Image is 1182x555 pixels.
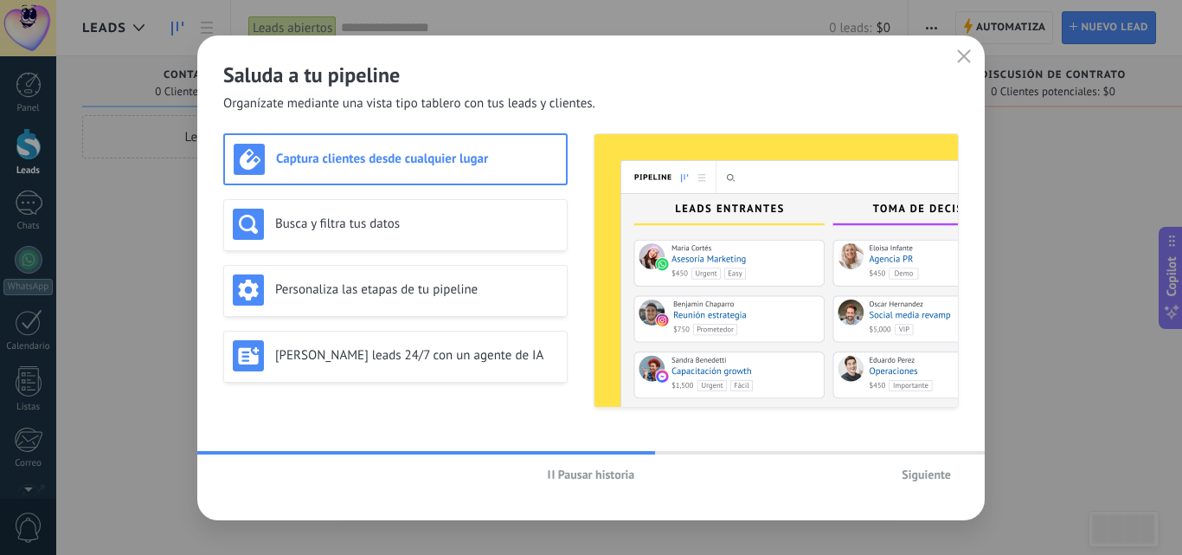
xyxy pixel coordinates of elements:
[894,461,959,487] button: Siguiente
[558,468,635,481] span: Pausar historia
[902,468,951,481] span: Siguiente
[223,61,959,88] h2: Saluda a tu pipeline
[275,347,558,364] h3: [PERSON_NAME] leads 24/7 con un agente de IA
[275,216,558,232] h3: Busca y filtra tus datos
[223,95,595,113] span: Organízate mediante una vista tipo tablero con tus leads y clientes.
[275,281,558,298] h3: Personaliza las etapas de tu pipeline
[276,151,557,167] h3: Captura clientes desde cualquier lugar
[540,461,643,487] button: Pausar historia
